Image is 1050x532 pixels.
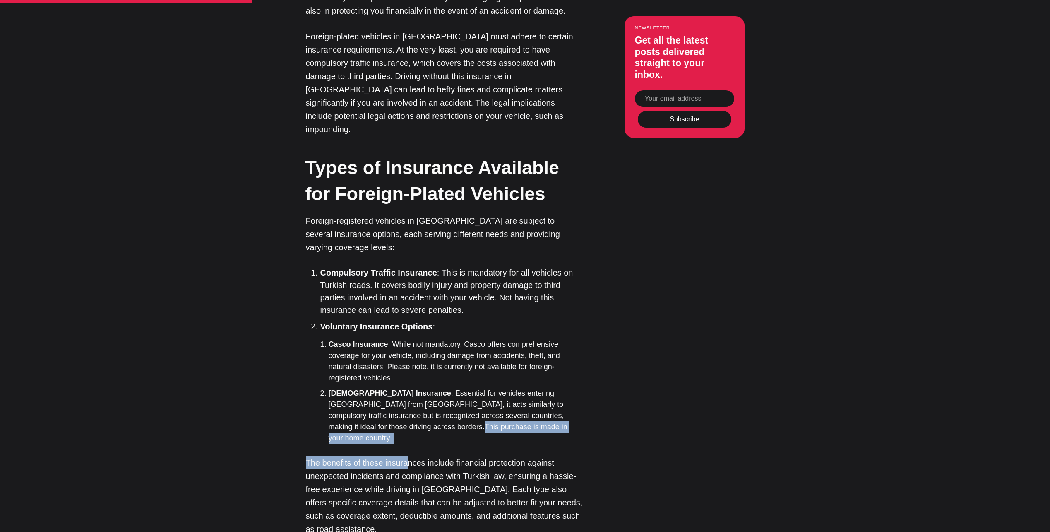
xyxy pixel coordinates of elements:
[306,30,583,136] p: Foreign-plated vehicles in [GEOGRAPHIC_DATA] must adhere to certain insurance requirements. At th...
[329,339,583,384] li: : While not mandatory, Casco offers comprehensive coverage for your vehicle, including damage fro...
[635,25,734,30] small: Newsletter
[329,340,388,348] strong: Casco Insurance
[635,90,734,106] input: Your email address
[320,268,437,277] strong: Compulsory Traffic Insurance
[638,111,731,127] button: Subscribe
[320,320,583,444] li: :
[320,322,433,331] strong: Voluntary Insurance Options
[320,266,583,316] li: : This is mandatory for all vehicles on Turkish roads. It covers bodily injury and property damag...
[329,389,451,397] strong: [DEMOGRAPHIC_DATA] Insurance
[329,388,583,444] li: : Essential for vehicles entering [GEOGRAPHIC_DATA] from [GEOGRAPHIC_DATA], it acts similarly to ...
[635,35,734,80] h3: Get all the latest posts delivered straight to your inbox.
[305,155,583,207] h2: Types of Insurance Available for Foreign-Plated Vehicles
[306,214,583,254] p: Foreign-registered vehicles in [GEOGRAPHIC_DATA] are subject to several insurance options, each s...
